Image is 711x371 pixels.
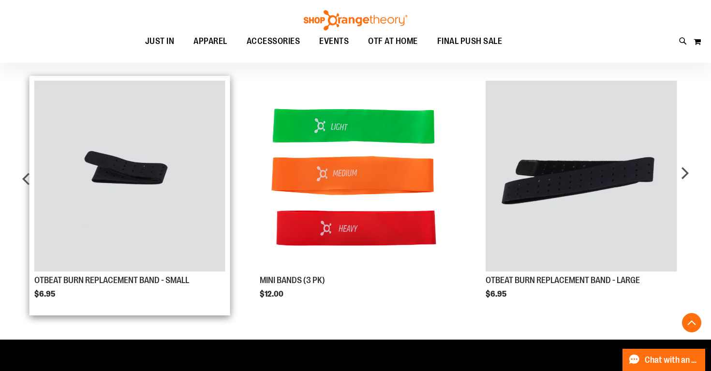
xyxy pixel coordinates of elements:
[260,290,285,299] span: $12.00
[486,275,640,285] a: OTBEAT BURN REPLACEMENT BAND - LARGE
[486,81,677,273] a: Product Page Link
[622,349,706,371] button: Chat with an Expert
[368,30,418,52] span: OTF AT HOME
[247,30,300,52] span: ACCESSORIES
[34,81,225,271] img: OTBEAT BURN REPLACEMENT BAND - SMALL
[437,30,503,52] span: FINAL PUSH SALE
[310,30,358,53] a: EVENTS
[260,81,451,271] img: MINI BANDS (3 PK)
[17,66,36,299] div: prev
[682,313,701,332] button: Back To Top
[34,275,189,285] a: OTBEAT BURN REPLACEMENT BAND - SMALL
[319,30,349,52] span: EVENTS
[260,81,451,273] a: Product Page Link
[135,30,184,53] a: JUST IN
[145,30,175,52] span: JUST IN
[184,30,237,53] a: APPAREL
[193,30,227,52] span: APPAREL
[486,290,508,299] span: $6.95
[645,356,699,365] span: Chat with an Expert
[260,275,325,285] a: MINI BANDS (3 PK)
[34,290,57,299] span: $6.95
[34,81,225,273] a: Product Page Link
[302,10,409,30] img: Shop Orangetheory
[358,30,428,52] a: OTF AT HOME
[428,30,512,53] a: FINAL PUSH SALE
[486,81,677,271] img: OTBEAT BURN REPLACEMENT BAND - LARGE
[675,66,694,299] div: next
[237,30,310,53] a: ACCESSORIES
